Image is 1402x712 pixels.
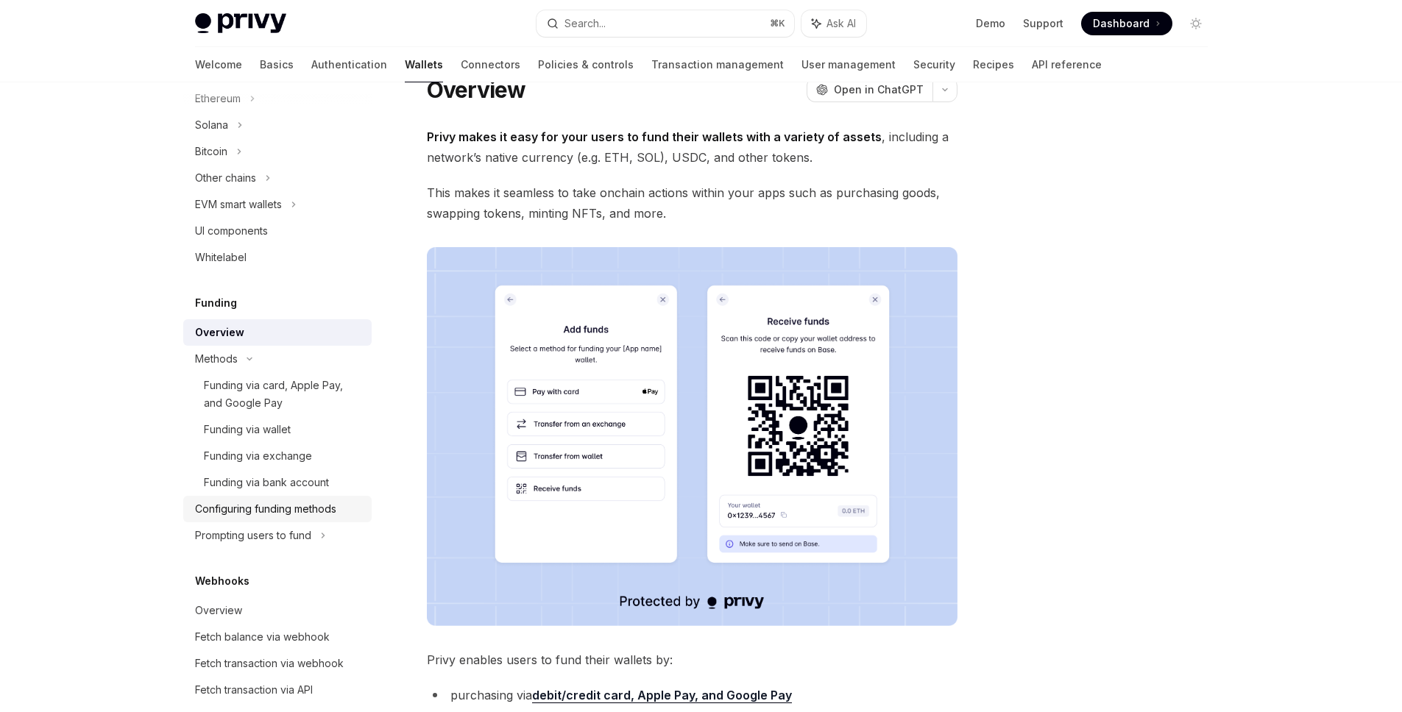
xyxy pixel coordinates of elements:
[195,628,330,646] div: Fetch balance via webhook
[564,15,606,32] div: Search...
[183,218,372,244] a: UI components
[183,372,372,416] a: Funding via card, Apple Pay, and Google Pay
[195,116,228,134] div: Solana
[195,196,282,213] div: EVM smart wallets
[405,47,443,82] a: Wallets
[973,47,1014,82] a: Recipes
[826,16,856,31] span: Ask AI
[427,247,957,626] img: images/Funding.png
[427,76,526,103] h1: Overview
[195,500,336,518] div: Configuring funding methods
[195,294,237,312] h5: Funding
[461,47,520,82] a: Connectors
[532,688,792,702] strong: debit/credit card, Apple Pay, and Google Pay
[770,18,785,29] span: ⌘ K
[1093,16,1150,31] span: Dashboard
[183,597,372,624] a: Overview
[204,474,329,491] div: Funding via bank account
[195,655,344,672] div: Fetch transaction via webhook
[204,421,291,438] div: Funding via wallet
[204,447,312,465] div: Funding via exchange
[1184,12,1208,35] button: Toggle dark mode
[183,244,372,271] a: Whitelabel
[183,496,372,522] a: Configuring funding methods
[537,10,794,37] button: Search...⌘K
[427,649,957,670] span: Privy enables users to fund their wallets by:
[195,47,242,82] a: Welcome
[183,624,372,650] a: Fetch balance via webhook
[807,77,932,102] button: Open in ChatGPT
[195,602,242,619] div: Overview
[195,222,268,240] div: UI components
[195,527,311,544] div: Prompting users to fund
[195,681,313,699] div: Fetch transaction via API
[976,16,1005,31] a: Demo
[183,319,372,346] a: Overview
[834,82,924,97] span: Open in ChatGPT
[183,443,372,469] a: Funding via exchange
[311,47,387,82] a: Authentication
[1081,12,1172,35] a: Dashboard
[801,47,896,82] a: User management
[195,572,249,590] h5: Webhooks
[651,47,784,82] a: Transaction management
[427,127,957,168] span: , including a network’s native currency (e.g. ETH, SOL), USDC, and other tokens.
[1023,16,1063,31] a: Support
[183,416,372,443] a: Funding via wallet
[1032,47,1102,82] a: API reference
[195,249,247,266] div: Whitelabel
[913,47,955,82] a: Security
[427,182,957,224] span: This makes it seamless to take onchain actions within your apps such as purchasing goods, swappin...
[195,169,256,187] div: Other chains
[195,324,244,341] div: Overview
[801,10,866,37] button: Ask AI
[260,47,294,82] a: Basics
[195,143,227,160] div: Bitcoin
[195,350,238,368] div: Methods
[183,650,372,677] a: Fetch transaction via webhook
[204,377,363,412] div: Funding via card, Apple Pay, and Google Pay
[183,469,372,496] a: Funding via bank account
[183,677,372,703] a: Fetch transaction via API
[538,47,634,82] a: Policies & controls
[427,685,957,705] li: purchasing via
[195,13,286,34] img: light logo
[427,129,882,144] strong: Privy makes it easy for your users to fund their wallets with a variety of assets
[532,688,792,703] a: debit/credit card, Apple Pay, and Google Pay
